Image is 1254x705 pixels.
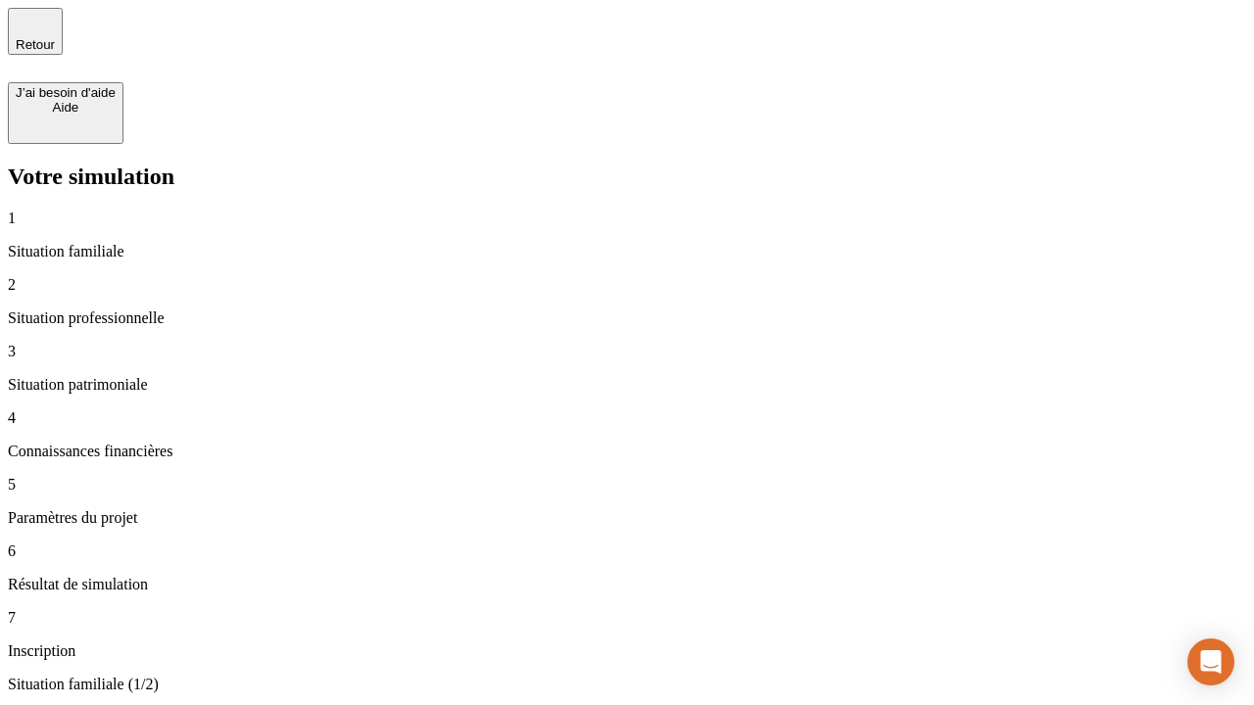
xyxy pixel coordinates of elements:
[8,164,1246,190] h2: Votre simulation
[16,37,55,52] span: Retour
[8,82,123,144] button: J’ai besoin d'aideAide
[8,409,1246,427] p: 4
[8,210,1246,227] p: 1
[16,100,116,115] div: Aide
[8,676,1246,693] p: Situation familiale (1/2)
[8,309,1246,327] p: Situation professionnelle
[8,576,1246,593] p: Résultat de simulation
[1187,638,1234,685] div: Open Intercom Messenger
[8,8,63,55] button: Retour
[8,542,1246,560] p: 6
[8,609,1246,627] p: 7
[8,343,1246,360] p: 3
[8,243,1246,260] p: Situation familiale
[8,476,1246,493] p: 5
[8,276,1246,294] p: 2
[8,642,1246,660] p: Inscription
[8,443,1246,460] p: Connaissances financières
[8,509,1246,527] p: Paramètres du projet
[16,85,116,100] div: J’ai besoin d'aide
[8,376,1246,394] p: Situation patrimoniale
